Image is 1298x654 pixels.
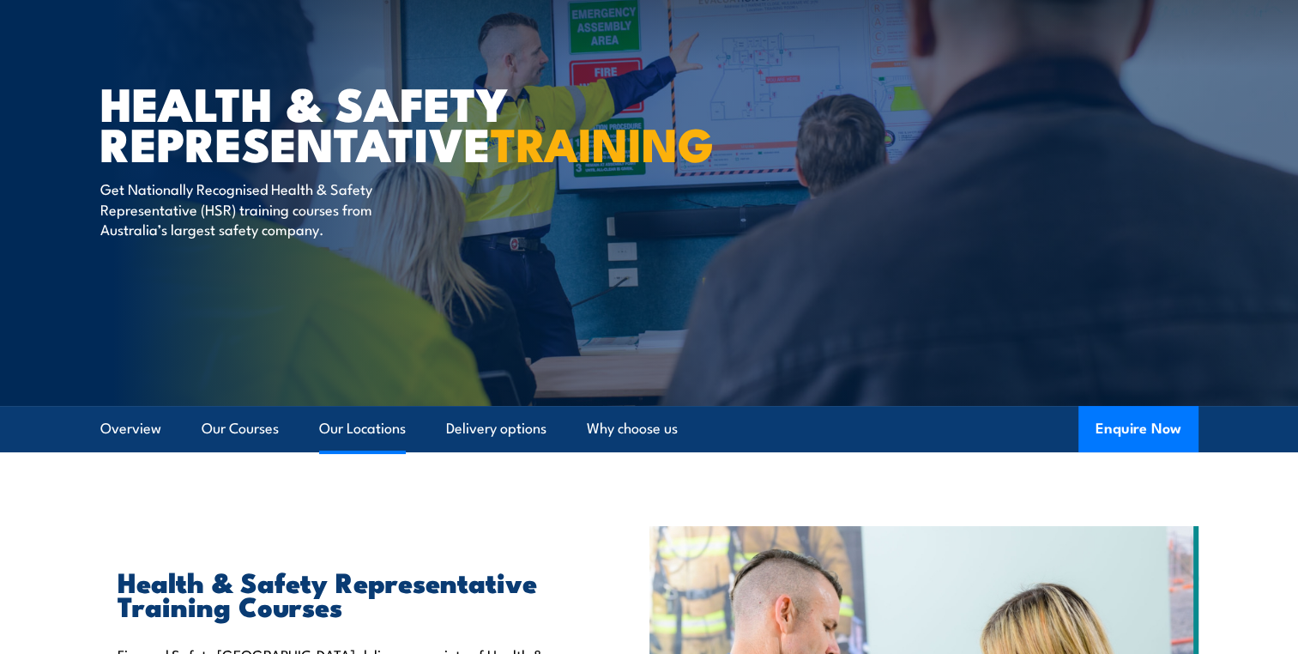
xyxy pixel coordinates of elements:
a: Our Locations [319,406,406,451]
button: Enquire Now [1078,406,1198,452]
strong: TRAINING [491,106,714,178]
p: Get Nationally Recognised Health & Safety Representative (HSR) training courses from Australia’s ... [100,179,414,239]
h1: Health & Safety Representative [100,82,524,162]
a: Why choose us [587,406,678,451]
a: Delivery options [446,406,546,451]
h2: Health & Safety Representative Training Courses [118,569,571,617]
a: Overview [100,406,161,451]
a: Our Courses [202,406,279,451]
